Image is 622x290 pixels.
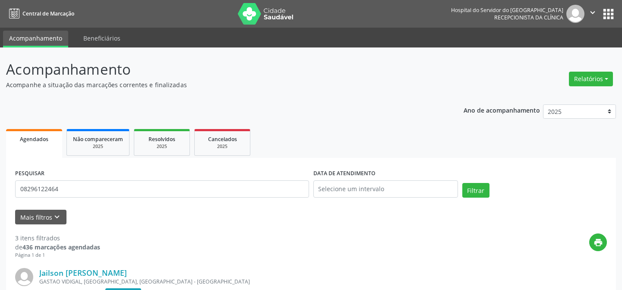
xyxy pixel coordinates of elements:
[77,31,126,46] a: Beneficiários
[73,143,123,150] div: 2025
[451,6,563,14] div: Hospital do Servidor do [GEOGRAPHIC_DATA]
[15,243,100,252] div: de
[589,233,607,251] button: print
[494,14,563,21] span: Recepcionista da clínica
[22,243,100,251] strong: 436 marcações agendadas
[15,180,309,198] input: Nome, código do beneficiário ou CPF
[6,6,74,21] a: Central de Marcação
[15,167,44,180] label: PESQUISAR
[464,104,540,115] p: Ano de acompanhamento
[208,136,237,143] span: Cancelados
[140,143,183,150] div: 2025
[201,143,244,150] div: 2025
[588,8,597,17] i: 
[594,238,603,247] i: print
[22,10,74,17] span: Central de Marcação
[15,252,100,259] div: Página 1 de 1
[462,183,489,198] button: Filtrar
[15,268,33,286] img: img
[601,6,616,22] button: apps
[3,31,68,47] a: Acompanhamento
[6,80,433,89] p: Acompanhe a situação das marcações correntes e finalizadas
[39,278,477,285] div: GASTAO VIDIGAL, [GEOGRAPHIC_DATA], [GEOGRAPHIC_DATA] - [GEOGRAPHIC_DATA]
[73,136,123,143] span: Não compareceram
[39,268,127,277] a: Jailson [PERSON_NAME]
[15,233,100,243] div: 3 itens filtrados
[52,212,62,222] i: keyboard_arrow_down
[566,5,584,23] img: img
[148,136,175,143] span: Resolvidos
[15,210,66,225] button: Mais filtroskeyboard_arrow_down
[6,59,433,80] p: Acompanhamento
[313,180,458,198] input: Selecione um intervalo
[584,5,601,23] button: 
[20,136,48,143] span: Agendados
[313,167,376,180] label: DATA DE ATENDIMENTO
[569,72,613,86] button: Relatórios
